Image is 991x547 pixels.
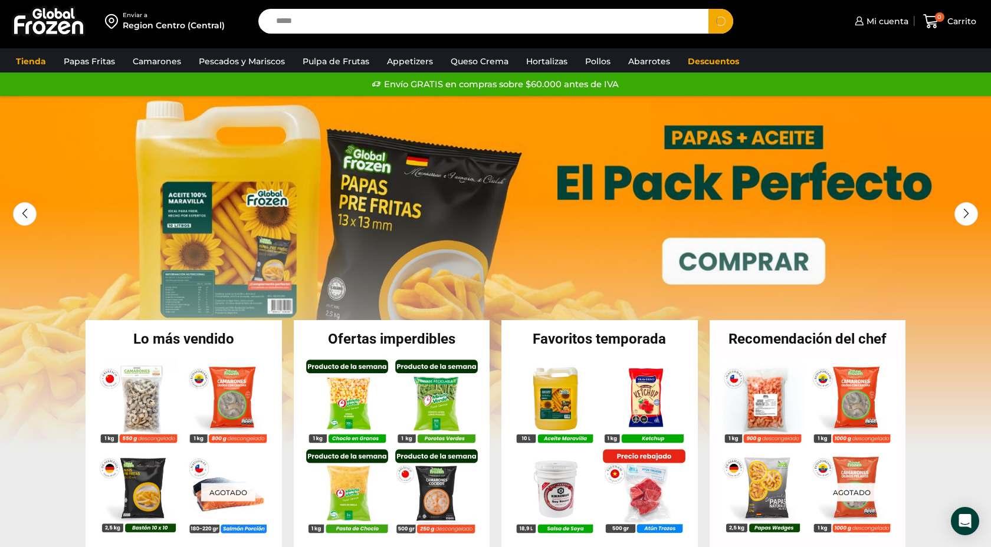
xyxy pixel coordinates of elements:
a: Pescados y Mariscos [193,50,291,73]
div: Open Intercom Messenger [951,507,979,535]
a: Tienda [10,50,52,73]
a: Abarrotes [622,50,676,73]
span: 0 [935,12,944,22]
div: Next slide [954,202,978,226]
h2: Ofertas imperdibles [294,332,490,346]
div: Previous slide [13,202,37,226]
img: address-field-icon.svg [105,11,123,31]
a: Pollos [579,50,616,73]
h2: Recomendación del chef [710,332,906,346]
span: Mi cuenta [864,15,908,27]
a: Pulpa de Frutas [297,50,375,73]
p: Agotado [825,483,879,502]
a: Camarones [127,50,187,73]
span: Carrito [944,15,976,27]
h2: Lo más vendido [86,332,282,346]
a: 0 Carrito [920,8,979,35]
h2: Favoritos temporada [501,332,698,346]
a: Papas Fritas [58,50,121,73]
div: Enviar a [123,11,225,19]
a: Appetizers [381,50,439,73]
a: Descuentos [682,50,745,73]
button: Search button [708,9,733,34]
div: Region Centro (Central) [123,19,225,31]
a: Hortalizas [520,50,573,73]
a: Queso Crema [445,50,514,73]
a: Mi cuenta [852,9,908,33]
p: Agotado [201,483,255,502]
